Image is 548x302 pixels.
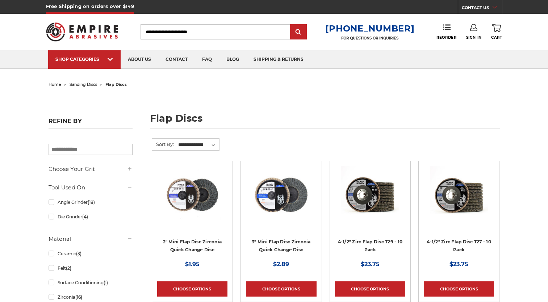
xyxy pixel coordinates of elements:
a: 2" Mini Flap Disc Zirconia Quick Change Disc [163,239,222,253]
img: Black Hawk Abrasives 2-inch Zirconia Flap Disc with 60 Grit Zirconia for Smooth Finishing [163,166,221,224]
a: about us [121,50,158,69]
h5: Refine by [49,118,133,129]
div: SHOP CATEGORIES [55,56,113,62]
a: Reorder [436,24,456,39]
span: (4) [82,214,88,219]
span: $1.95 [185,261,200,268]
span: flap discs [105,82,127,87]
img: Black Hawk 4-1/2" x 7/8" Flap Disc Type 27 - 10 Pack [430,166,488,224]
a: home [49,82,61,87]
a: 4.5" Black Hawk Zirconia Flap Disc 10 Pack [335,166,405,236]
a: 4-1/2" Zirc Flap Disc T27 - 10 Pack [427,239,491,253]
label: Sort By: [152,139,174,150]
span: (3) [76,251,81,256]
h5: Tool Used On [49,183,133,192]
span: (18) [88,200,95,205]
a: [PHONE_NUMBER] [325,23,414,34]
span: Reorder [436,35,456,40]
img: BHA 3" Quick Change 60 Grit Flap Disc for Fine Grinding and Finishing [252,166,310,224]
a: sanding discs [70,82,97,87]
a: Angle Grinder [49,196,133,209]
span: (2) [66,265,71,271]
a: blog [219,50,246,69]
h5: Choose Your Grit [49,165,133,173]
a: Choose Options [424,281,494,297]
span: Cart [491,35,502,40]
a: Surface Conditioning [49,276,133,289]
a: Die Grinder [49,210,133,223]
a: faq [195,50,219,69]
a: 3" Mini Flap Disc Zirconia Quick Change Disc [252,239,311,253]
a: contact [158,50,195,69]
a: Felt [49,262,133,274]
a: Black Hawk Abrasives 2-inch Zirconia Flap Disc with 60 Grit Zirconia for Smooth Finishing [157,166,227,236]
a: BHA 3" Quick Change 60 Grit Flap Disc for Fine Grinding and Finishing [246,166,316,236]
span: (16) [75,294,82,300]
a: Cart [491,24,502,40]
select: Sort By: [177,139,219,150]
h1: flap discs [150,113,500,129]
p: FOR QUESTIONS OR INQUIRIES [325,36,414,41]
a: Black Hawk 4-1/2" x 7/8" Flap Disc Type 27 - 10 Pack [424,166,494,236]
img: 4.5" Black Hawk Zirconia Flap Disc 10 Pack [341,166,399,224]
span: $23.75 [361,261,380,268]
a: shipping & returns [246,50,311,69]
span: $2.89 [273,261,289,268]
span: (1) [104,280,108,285]
h5: Material [49,235,133,243]
input: Submit [291,25,306,39]
a: Choose Options [157,281,227,297]
a: CONTACT US [462,4,502,14]
span: Sign In [466,35,482,40]
a: Choose Options [246,281,316,297]
span: $23.75 [449,261,468,268]
img: Empire Abrasives [46,18,118,46]
a: 4-1/2" Zirc Flap Disc T29 - 10 Pack [338,239,403,253]
a: Ceramic [49,247,133,260]
a: Choose Options [335,281,405,297]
